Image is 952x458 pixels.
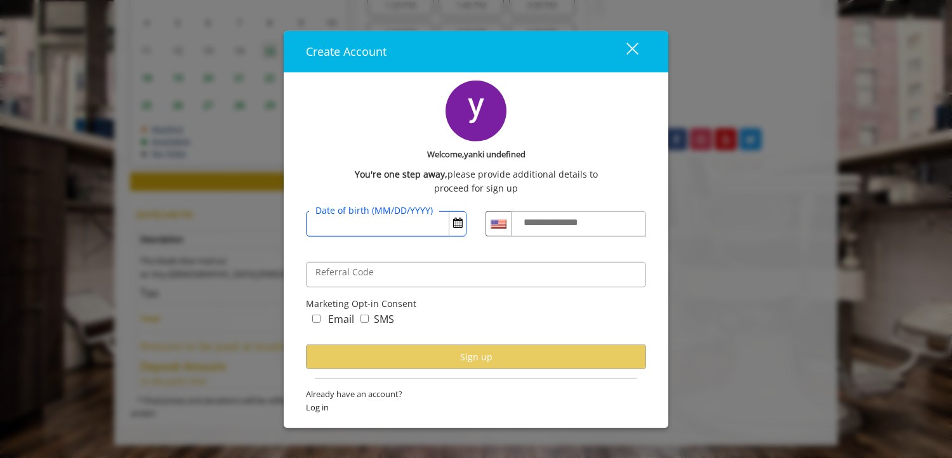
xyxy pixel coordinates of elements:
[446,81,506,141] img: profile-pic
[306,297,646,311] div: Marketing Opt-in Consent
[306,181,646,195] div: proceed for sign up
[328,311,354,327] label: Email
[306,167,646,181] div: please provide additional details to
[306,401,646,414] span: Log in
[612,42,637,61] div: close dialog
[449,212,466,233] button: Open Calendar
[360,314,369,322] input: marketing_sms_concern
[374,311,394,327] label: SMS
[427,148,526,161] b: Welcome,yanki undefined
[355,167,447,181] b: You're one step away,
[312,314,321,322] input: marketing_email_concern
[309,265,380,279] label: Referral Code
[306,388,646,401] span: Already have an account?
[603,38,646,64] button: close dialog
[306,262,646,287] input: ReferralCode
[486,211,511,237] div: Country
[306,211,466,237] input: DateOfBirth
[306,44,387,59] span: Create Account
[306,344,646,369] button: Sign up
[309,204,439,218] label: Date of birth (MM/DD/YYYY)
